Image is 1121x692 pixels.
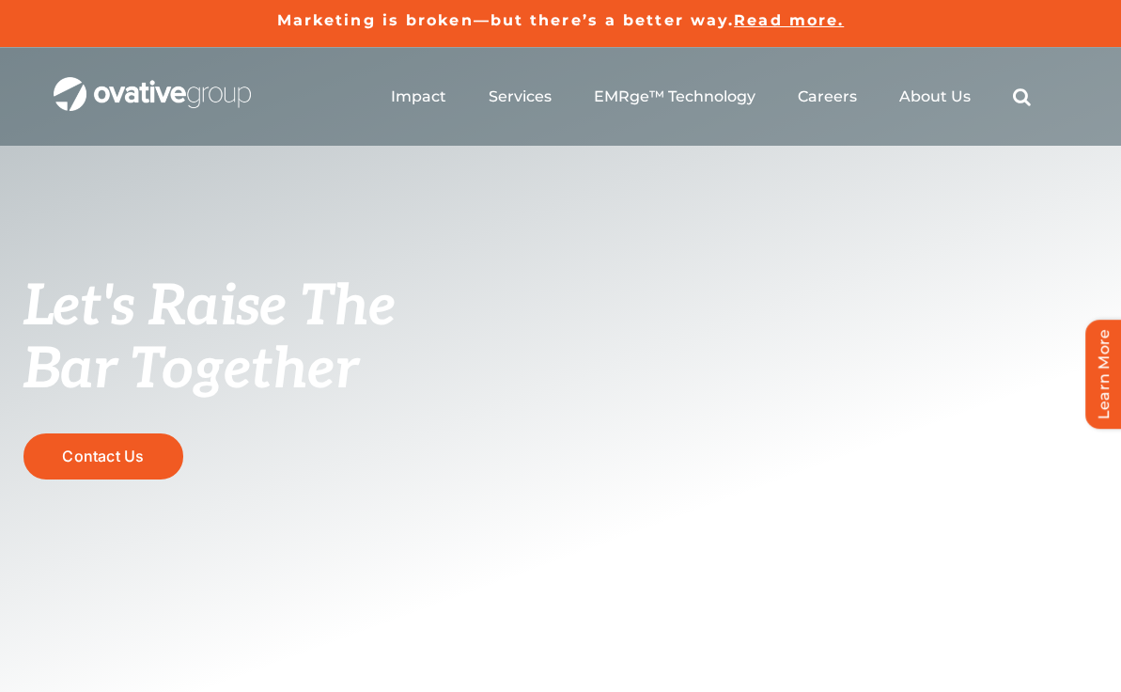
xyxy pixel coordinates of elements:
a: Marketing is broken—but there’s a better way. [277,11,735,29]
a: About Us [899,87,971,106]
a: Contact Us [23,433,183,480]
a: Read more. [734,11,844,29]
span: Let's Raise The [23,274,397,341]
a: Impact [391,87,446,106]
nav: Menu [391,67,1031,127]
a: OG_Full_horizontal_WHT [54,75,251,93]
a: Search [1013,87,1031,106]
a: Careers [798,87,857,106]
a: Services [489,87,552,106]
span: Bar Together [23,337,358,404]
span: Contact Us [62,448,144,465]
a: EMRge™ Technology [594,87,755,106]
